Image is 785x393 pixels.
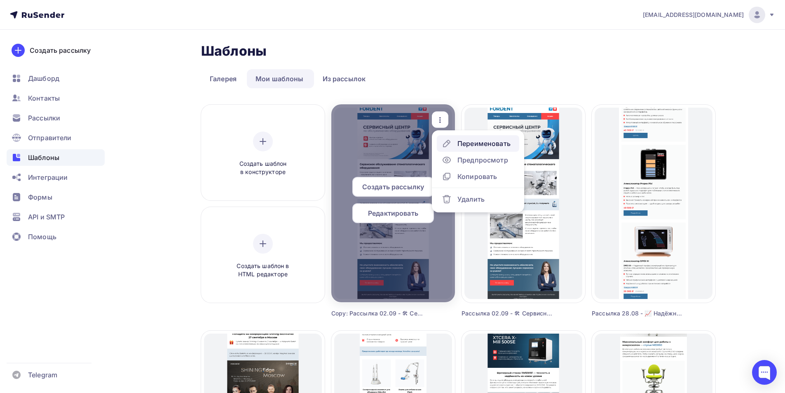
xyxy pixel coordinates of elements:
div: Предпросмотр [457,155,508,165]
span: Создать шаблон в конструкторе [224,160,302,176]
span: Формы [28,192,52,202]
span: Помощь [28,232,56,242]
span: Рассылки [28,113,60,123]
a: Формы [7,189,105,205]
span: Создать рассылку [362,182,424,192]
div: Рассылка 02.09 - 🛠 Сервисное обслуживание стоматологического оборудования Монтаж и ремонт [462,309,554,318]
span: API и SMTP [28,212,65,222]
span: Telegram [28,370,57,380]
span: Шаблоны [28,153,59,162]
span: Контакты [28,93,60,103]
span: Дашборд [28,73,59,83]
div: Создать рассылку [30,45,91,55]
div: Копировать [457,172,497,181]
div: Рассылка 28.08 - 📈 Надёжные апекслокаторы для точной эндодонтии По выгодной цене [592,309,684,318]
a: Контакты [7,90,105,106]
span: Редактировать [368,208,418,218]
a: [EMAIL_ADDRESS][DOMAIN_NAME] [643,7,775,23]
a: Мои шаблоны [247,69,312,88]
span: Интеграции [28,172,68,182]
div: Удалить [457,194,485,204]
a: Шаблоны [7,149,105,166]
span: Создать шаблон в HTML редакторе [224,262,302,279]
a: Отправители [7,129,105,146]
a: Галерея [201,69,245,88]
h2: Шаблоны [201,43,267,59]
a: Из рассылок [314,69,375,88]
span: Отправители [28,133,72,143]
span: [EMAIL_ADDRESS][DOMAIN_NAME] [643,11,744,19]
div: Переименовать [457,139,511,148]
a: Рассылки [7,110,105,126]
div: Copy: Рассылка 02.09 - 🛠 Сервисное обслуживание стоматологического оборудования Монтаж и ремонт [331,309,424,318]
a: Дашборд [7,70,105,87]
